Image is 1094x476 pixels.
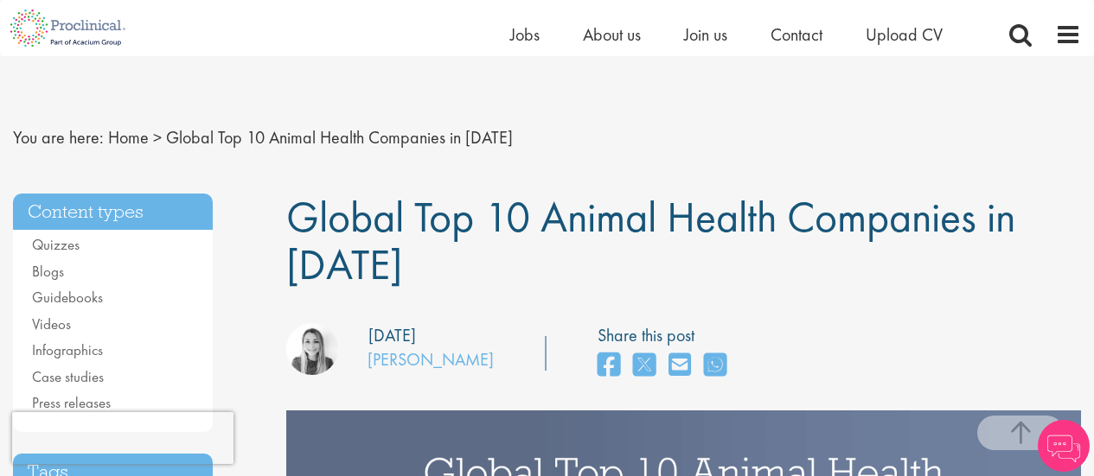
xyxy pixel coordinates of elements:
span: > [153,126,162,149]
span: Global Top 10 Animal Health Companies in [DATE] [166,126,513,149]
a: Contact [771,23,822,46]
span: You are here: [13,126,104,149]
a: Videos [32,314,71,333]
a: Press releases [32,393,111,412]
a: Jobs [510,23,540,46]
iframe: reCAPTCHA [12,412,234,464]
a: Infographics [32,340,103,359]
a: share on whats app [704,347,726,384]
label: Share this post [598,323,735,348]
a: Guidebooks [32,288,103,307]
a: share on email [669,347,691,384]
img: Hannah Burke [286,323,338,375]
a: share on twitter [633,347,656,384]
a: Join us [684,23,727,46]
a: Blogs [32,262,64,281]
a: About us [583,23,641,46]
h3: Content types [13,194,213,231]
a: [PERSON_NAME] [368,348,494,371]
span: Global Top 10 Animal Health Companies in [DATE] [286,189,1015,292]
a: share on facebook [598,347,620,384]
a: Case studies [32,367,104,386]
div: [DATE] [368,323,416,348]
a: breadcrumb link [108,126,149,149]
a: Quizzes [32,235,80,254]
a: Upload CV [866,23,943,46]
img: Chatbot [1038,420,1090,472]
